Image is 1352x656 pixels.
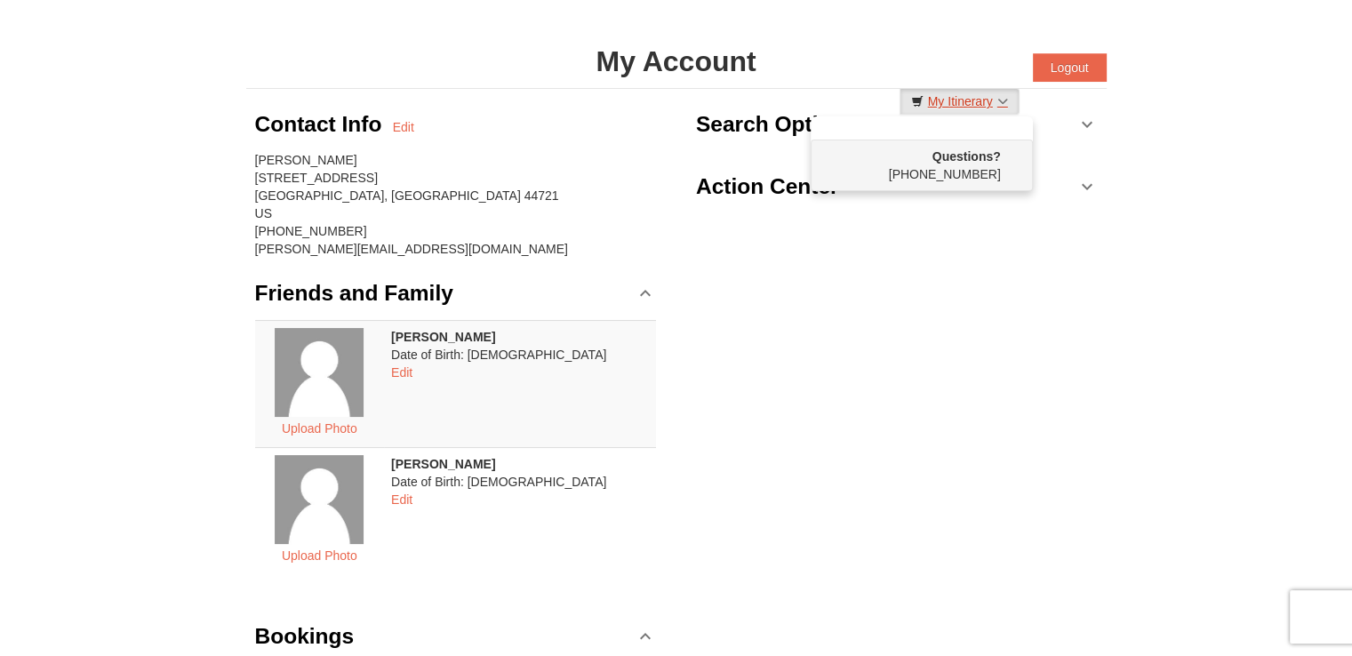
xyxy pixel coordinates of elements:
button: Logout [1033,53,1107,82]
h3: Action Center [696,169,839,204]
td: Date of Birth: [DEMOGRAPHIC_DATA] [384,447,656,574]
a: Action Center [696,160,1098,213]
a: Friends and Family [255,267,657,320]
h3: Contact Info [255,107,393,142]
td: Date of Birth: [DEMOGRAPHIC_DATA] [384,320,656,447]
strong: [PERSON_NAME] [391,330,495,344]
h3: Bookings [255,619,355,654]
h3: Friends and Family [255,276,453,311]
a: Edit [391,365,412,380]
div: [PERSON_NAME] [STREET_ADDRESS] [GEOGRAPHIC_DATA], [GEOGRAPHIC_DATA] 44721 US [PHONE_NUMBER] [PERS... [255,151,657,258]
h3: Search Options [696,107,857,142]
h1: My Account [246,44,1107,79]
span: [PHONE_NUMBER] [824,148,1001,181]
button: Upload Photo [272,417,367,440]
img: placeholder.jpg [275,328,364,417]
img: placeholder.jpg [275,455,364,544]
button: Upload Photo [272,544,367,567]
a: Edit [391,492,412,507]
strong: Questions? [932,149,1001,164]
a: Edit [393,118,414,136]
a: My Itinerary [900,88,1020,115]
strong: [PERSON_NAME] [391,457,495,471]
a: Search Options [696,98,1098,151]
